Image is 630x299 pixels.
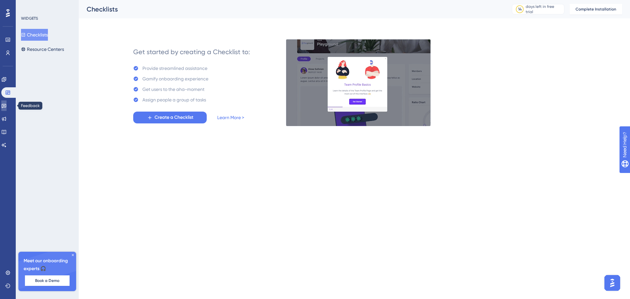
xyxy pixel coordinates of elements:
[21,16,38,21] div: WIDGETS
[526,4,562,14] div: days left in free trial
[217,114,244,121] a: Learn More >
[518,7,522,12] div: 14
[570,4,622,14] button: Complete Installation
[286,39,431,126] img: e28e67207451d1beac2d0b01ddd05b56.gif
[142,64,207,72] div: Provide streamlined assistance
[602,273,622,293] iframe: UserGuiding AI Assistant Launcher
[87,5,495,14] div: Checklists
[21,43,64,55] button: Resource Centers
[35,278,59,283] span: Book a Demo
[155,114,193,121] span: Create a Checklist
[576,7,616,12] span: Complete Installation
[24,257,71,273] span: Meet our onboarding experts 🎧
[25,275,70,286] button: Book a Demo
[133,47,250,56] div: Get started by creating a Checklist to:
[142,85,204,93] div: Get users to the aha-moment
[142,75,208,83] div: Gamify onbaording experience
[133,112,207,123] button: Create a Checklist
[15,2,41,10] span: Need Help?
[142,96,206,104] div: Assign people a group of tasks
[21,29,48,41] button: Checklists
